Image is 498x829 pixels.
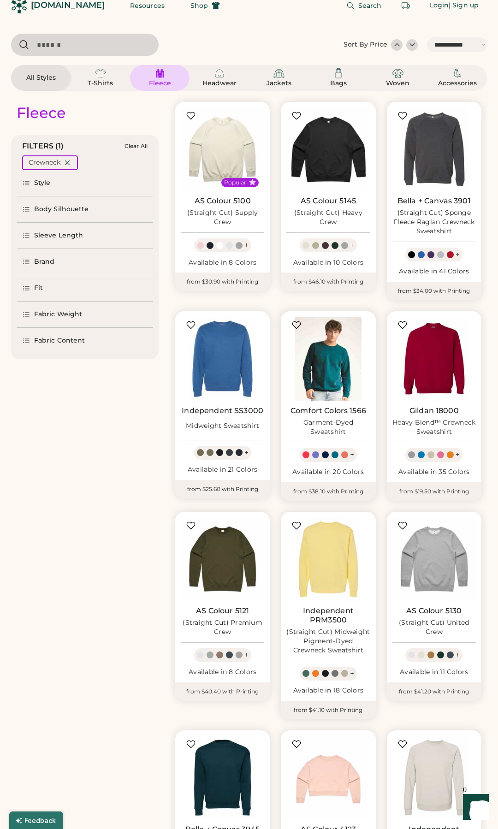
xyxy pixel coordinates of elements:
div: Bags [318,79,359,88]
div: Garment-Dyed Sweatshirt [286,418,370,437]
div: Body Silhouette [34,205,89,214]
div: from $34.00 with Printing [387,282,481,300]
div: from $41.20 with Printing [387,682,481,701]
div: from $30.90 with Printing [175,272,270,291]
div: Available in 21 Colors [181,465,264,474]
div: Available in 35 Colors [392,468,476,477]
div: Available in 10 Colors [286,258,370,267]
span: Shop [190,2,208,9]
img: BELLA + CANVAS 3945 (Straight Cut) Sponge Fleece Drop Shoulder Crewneck Sweatshirt [181,736,264,819]
img: AS Colour 5121 (Straight Cut) Premium Crew [181,517,264,601]
div: from $38.10 with Printing [281,482,375,501]
div: from $19.50 with Printing [387,482,481,501]
div: from $25.60 with Printing [175,480,270,498]
div: (Straight Cut) Sponge Fleece Raglan Crewneck Sweatshirt [392,208,476,236]
a: Comfort Colors 1566 [290,406,366,415]
div: + [350,669,354,679]
button: Popular Style [249,179,256,186]
div: Crewneck [29,158,60,167]
div: (Straight Cut) Midweight Pigment-Dyed Crewneck Sweatshirt [286,628,370,655]
img: Woven Icon [392,68,403,79]
div: + [350,450,354,460]
div: Woven [377,79,419,88]
div: + [456,249,460,260]
div: Fleece [139,79,181,88]
div: + [244,240,249,250]
div: Midweight Sweatshirt [186,421,259,431]
div: Available in 11 Colors [392,668,476,677]
div: Heavy Blend™ Crewneck Sweatshirt [392,418,476,437]
iframe: Front Chat [454,788,494,827]
div: Fleece [17,104,66,122]
div: + [456,650,460,660]
img: Independent Trading Co. PRM30SBC (Straight Cut) Special Blend Raglan Sweatshirt [392,736,476,819]
img: Independent Trading Co. PRM3500 (Straight Cut) Midweight Pigment-Dyed Crewneck Sweatshirt [286,517,370,601]
div: Available in 20 Colors [286,468,370,477]
div: All Styles [20,73,62,83]
div: Popular [224,179,246,186]
img: AS Colour 5100 (Straight Cut) Supply Crew [181,107,264,191]
img: AS Colour 4123 (Contour Cut) Crop Crew [286,736,370,819]
div: from $40.40 with Printing [175,682,270,701]
a: AS Colour 5130 [406,606,462,616]
div: + [244,650,249,660]
div: Brand [34,257,55,266]
div: Fabric Content [34,336,85,345]
a: Independent PRM3500 [286,606,370,625]
img: BELLA + CANVAS 3901 (Straight Cut) Sponge Fleece Raglan Crewneck Sweatshirt [392,107,476,191]
div: + [350,240,354,250]
div: from $41.10 with Printing [281,701,375,719]
img: Gildan 18000 Heavy Blend™ Crewneck Sweatshirt [392,317,476,400]
img: T-Shirts Icon [95,68,106,79]
div: Headwear [199,79,240,88]
div: Available in 41 Colors [392,267,476,276]
img: Headwear Icon [214,68,225,79]
div: Available in 8 Colors [181,258,264,267]
div: Fit [34,284,43,293]
div: from $46.10 with Printing [281,272,375,291]
div: Sleeve Length [34,231,83,240]
div: FILTERS (1) [22,141,64,152]
div: Style [34,178,51,188]
span: Search [358,2,382,9]
div: Available in 8 Colors [181,668,264,677]
div: (Straight Cut) Supply Crew [181,208,264,227]
img: Fleece Icon [154,68,166,79]
div: Sort By Price [344,40,387,49]
div: Accessories [437,79,478,88]
img: Jackets Icon [273,68,285,79]
a: AS Colour 5121 [196,606,249,616]
div: T-Shirts [80,79,121,88]
div: Jackets [258,79,300,88]
a: Independent SS3000 [182,406,263,415]
a: AS Colour 5145 [301,196,356,206]
img: AS Colour 5145 (Straight Cut) Heavy Crew [286,107,370,191]
div: | Sign up [449,1,479,10]
div: (Straight Cut) Premium Crew [181,618,264,637]
div: (Straight Cut) Heavy Crew [286,208,370,227]
img: AS Colour 5130 (Straight Cut) United Crew [392,517,476,601]
img: Accessories Icon [452,68,463,79]
div: + [456,450,460,460]
a: Bella + Canvas 3901 [397,196,471,206]
a: Gildan 18000 [409,406,459,415]
img: Comfort Colors 1566 Garment-Dyed Sweatshirt [286,317,370,400]
div: Fabric Weight [34,310,82,319]
div: Login [430,1,449,10]
img: Independent Trading Co. SS3000 Midweight Sweatshirt [181,317,264,400]
div: (Straight Cut) United Crew [392,618,476,637]
a: AS Colour 5100 [195,196,251,206]
div: Clear All [125,143,148,149]
div: + [244,448,249,458]
img: Bags Icon [333,68,344,79]
div: Available in 18 Colors [286,686,370,695]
